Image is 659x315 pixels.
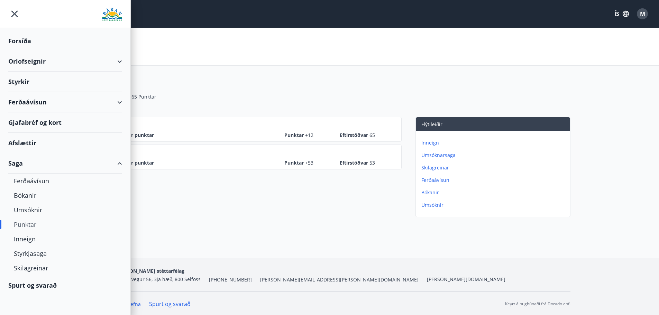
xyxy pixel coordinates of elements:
[305,159,313,166] span: +53
[8,153,122,174] div: Saga
[8,72,122,92] div: Styrkir
[209,276,252,283] span: [PHONE_NUMBER]
[340,132,375,139] span: Eftirstöðvar
[116,268,184,274] span: [PERSON_NAME] stéttarfélag
[421,139,567,146] p: Inneign
[369,132,375,138] span: 65
[14,188,117,203] div: Bókanir
[421,202,567,209] p: Umsóknir
[640,10,645,18] span: M
[305,132,313,138] span: +12
[340,159,375,166] span: Eftirstöðvar
[101,132,154,139] span: Uppreiknaðir punktar
[8,133,122,153] div: Afslættir
[505,301,570,307] p: Keyrt á hugbúnaði frá Dorado ehf.
[284,132,319,139] span: Punktar
[634,6,651,22] button: M
[14,217,117,232] div: Punktar
[8,275,122,295] div: Spurt og svarað
[116,276,201,282] span: Austurvegur 56, 3ja hæð, 800 Selfoss
[284,159,319,166] span: Punktar
[8,92,122,112] div: Ferðaávísun
[369,159,375,166] span: 53
[14,261,117,275] div: Skilagreinar
[149,300,191,308] a: Spurt og svarað
[8,51,122,72] div: Orlofseignir
[131,93,156,100] span: 65 Punktar
[611,8,633,20] button: ÍS
[421,177,567,184] p: Ferðaávísun
[8,8,21,20] button: menu
[260,276,419,283] span: [PERSON_NAME][EMAIL_ADDRESS][PERSON_NAME][DOMAIN_NAME]
[421,164,567,171] p: Skilagreinar
[421,189,567,196] p: Bókanir
[14,203,117,217] div: Umsóknir
[14,232,117,246] div: Inneign
[102,8,122,21] img: union_logo
[14,246,117,261] div: Styrkjasaga
[8,112,122,133] div: Gjafabréf og kort
[8,31,122,51] div: Forsíða
[14,174,117,188] div: Ferðaávísun
[421,121,442,128] span: Flýtileiðir
[427,276,505,282] a: [PERSON_NAME][DOMAIN_NAME]
[421,152,567,159] p: Umsóknarsaga
[101,159,154,166] span: Uppreiknaðir punktar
